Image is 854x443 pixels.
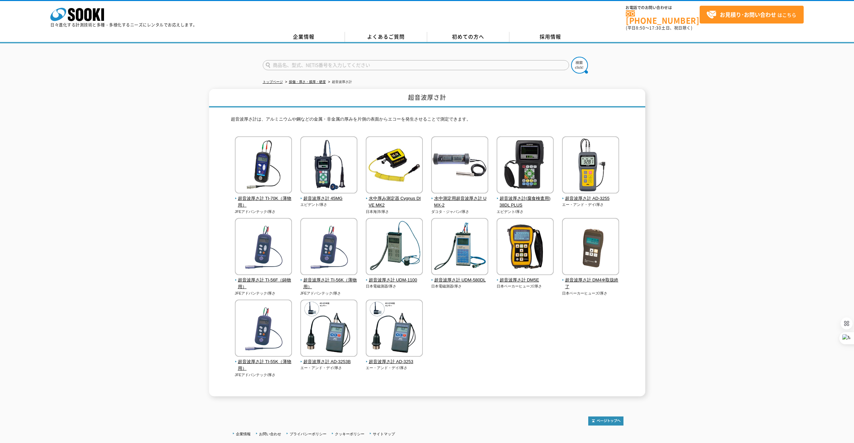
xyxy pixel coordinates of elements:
[366,195,423,209] span: 水中厚み測定器 Cygnus DIVE MK2
[235,358,292,372] span: 超音波厚さ計 TI-55K（薄物用）
[263,32,345,42] a: 企業情報
[497,218,554,277] img: 超音波厚さ計 DM5E
[431,277,489,284] span: 超音波厚さ計 UDM-580DL
[373,432,395,436] a: サイトマップ
[327,79,352,86] li: 超音波厚さ計
[431,218,488,277] img: 超音波厚さ計 UDM-580DL
[235,352,292,372] a: 超音波厚さ計 TI-55K（薄物用）
[497,270,554,284] a: 超音波厚さ計 DM5E
[366,218,423,277] img: 超音波厚さ計 UDM-1100
[235,209,292,215] p: JFEアドバンテック/厚さ
[235,291,292,296] p: JFEアドバンテック/厚さ
[562,218,619,277] img: 超音波厚さ計 DM4※取扱終了
[366,277,423,284] span: 超音波厚さ計 UDM-1100
[562,195,619,202] span: 超音波厚さ計 AD-3255
[236,432,251,436] a: 企業情報
[509,32,592,42] a: 採用情報
[700,6,804,24] a: お見積り･お問い合わせはこちら
[452,33,484,40] span: 初めての方へ
[706,10,796,20] span: はこちら
[50,23,197,27] p: 日々進化する計測技術と多種・多様化するニーズにレンタルでお応えします。
[497,189,554,209] a: 超音波厚さ計(腐食検査用) 38DL PLUS
[562,270,619,291] a: 超音波厚さ計 DM4※取扱終了
[366,136,423,195] img: 水中厚み測定器 Cygnus DIVE MK2
[366,270,423,284] a: 超音波厚さ計 UDM-1100
[562,202,619,208] p: エー・アンド・デイ/厚さ
[235,270,292,291] a: 超音波厚さ計 TI-56F（鋳物用）
[431,189,489,209] a: 水中測定用超音波厚さ計 UMX-2
[366,283,423,289] p: 日本電磁測器/厚さ
[235,136,292,195] img: 超音波厚さ計 TI-70K（薄物用）
[431,136,488,195] img: 水中測定用超音波厚さ計 UMX-2
[259,432,281,436] a: お問い合わせ
[366,352,423,365] a: 超音波厚さ計 AD-3253
[497,136,554,195] img: 超音波厚さ計(腐食検査用) 38DL PLUS
[289,80,326,84] a: 探傷・厚さ・膜厚・硬度
[431,270,489,284] a: 超音波厚さ計 UDM-580DL
[300,218,357,277] img: 超音波厚さ計 TI-56K（薄物用）
[571,57,588,74] img: btn_search.png
[497,209,554,215] p: エビデント/厚さ
[263,60,569,70] input: 商品名、型式、NETIS番号を入力してください
[588,416,623,426] img: トップページへ
[431,283,489,289] p: 日本電磁測器/厚さ
[300,202,358,208] p: エビデント/厚さ
[300,195,358,202] span: 超音波厚さ計 45MG
[366,365,423,371] p: エー・アンド・デイ/厚さ
[235,372,292,378] p: JFEアドバンテック/厚さ
[235,277,292,291] span: 超音波厚さ計 TI-56F（鋳物用）
[300,300,357,358] img: 超音波厚さ計 AD-3253B
[497,277,554,284] span: 超音波厚さ計 DM5E
[366,358,423,365] span: 超音波厚さ計 AD-3253
[626,25,692,31] span: (平日 ～ 土日、祝日除く)
[300,291,358,296] p: JFEアドバンテック/厚さ
[300,352,358,365] a: 超音波厚さ計 AD-3253B
[366,189,423,209] a: 水中厚み測定器 Cygnus DIVE MK2
[562,277,619,291] span: 超音波厚さ計 DM4※取扱終了
[300,270,358,291] a: 超音波厚さ計 TI-56K（薄物用）
[235,300,292,358] img: 超音波厚さ計 TI-55K（薄物用）
[497,283,554,289] p: 日本ベーカーヒューズ/厚さ
[300,136,357,195] img: 超音波厚さ計 45MG
[366,300,423,358] img: 超音波厚さ計 AD-3253
[345,32,427,42] a: よくあるご質問
[626,6,700,10] span: お電話でのお問い合わせは
[231,116,623,126] p: 超音波厚さ計は、アルミニウムや鋼などの金属・非金属の厚みを片側の表面からエコーを発生させることで測定できます。
[235,218,292,277] img: 超音波厚さ計 TI-56F（鋳物用）
[235,189,292,209] a: 超音波厚さ計 TI-70K（薄物用）
[497,195,554,209] span: 超音波厚さ計(腐食検査用) 38DL PLUS
[290,432,326,436] a: プライバシーポリシー
[300,189,358,202] a: 超音波厚さ計 45MG
[209,89,645,107] h1: 超音波厚さ計
[263,80,283,84] a: トップページ
[626,10,700,24] a: [PHONE_NUMBER]
[431,209,489,215] p: ダコタ・ジャパン/厚さ
[720,10,776,18] strong: お見積り･お問い合わせ
[636,25,645,31] span: 8:50
[562,136,619,195] img: 超音波厚さ計 AD-3255
[562,291,619,296] p: 日本ベーカーヒューズ/厚さ
[366,209,423,215] p: 日本海洋/厚さ
[300,277,358,291] span: 超音波厚さ計 TI-56K（薄物用）
[235,195,292,209] span: 超音波厚さ計 TI-70K（薄物用）
[300,358,358,365] span: 超音波厚さ計 AD-3253B
[431,195,489,209] span: 水中測定用超音波厚さ計 UMX-2
[649,25,661,31] span: 17:30
[562,189,619,202] a: 超音波厚さ計 AD-3255
[427,32,509,42] a: 初めての方へ
[300,365,358,371] p: エー・アンド・デイ/厚さ
[335,432,364,436] a: クッキーポリシー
